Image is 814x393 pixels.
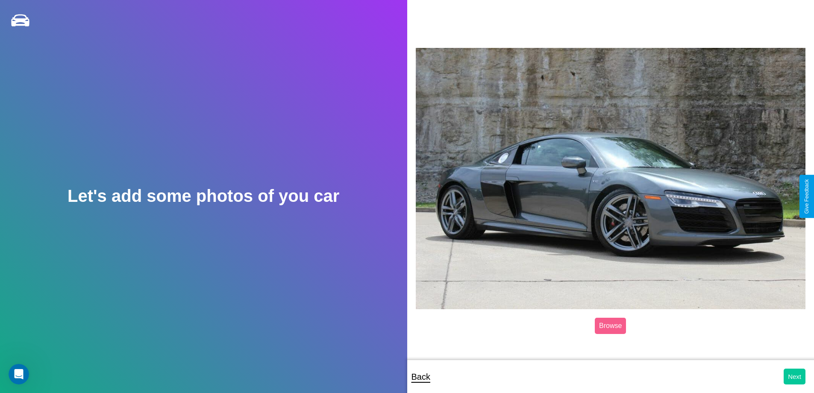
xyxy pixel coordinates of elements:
label: Browse [595,318,626,334]
button: Next [784,369,805,384]
p: Back [411,369,430,384]
img: posted [416,48,806,310]
iframe: Intercom live chat [9,364,29,384]
div: Give Feedback [804,179,810,214]
h2: Let's add some photos of you car [68,186,339,206]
